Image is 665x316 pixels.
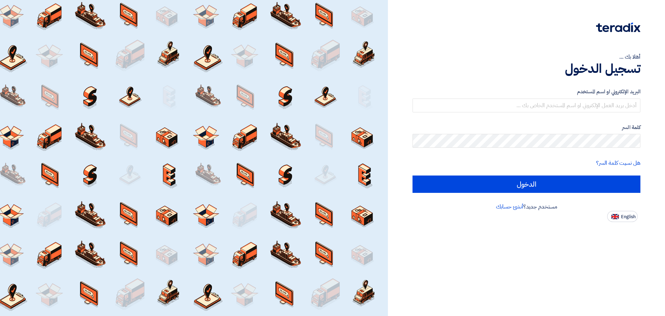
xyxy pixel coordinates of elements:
[413,203,640,211] div: مستخدم جديد؟
[413,123,640,131] label: كلمة السر
[413,61,640,76] h1: تسجيل الدخول
[596,23,640,32] img: Teradix logo
[413,176,640,193] input: الدخول
[607,211,638,222] button: English
[413,88,640,96] label: البريد الإلكتروني او اسم المستخدم
[413,53,640,61] div: أهلا بك ...
[611,214,619,219] img: en-US.png
[413,99,640,112] input: أدخل بريد العمل الإلكتروني او اسم المستخدم الخاص بك ...
[596,159,640,167] a: هل نسيت كلمة السر؟
[496,203,523,211] a: أنشئ حسابك
[621,214,636,219] span: English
